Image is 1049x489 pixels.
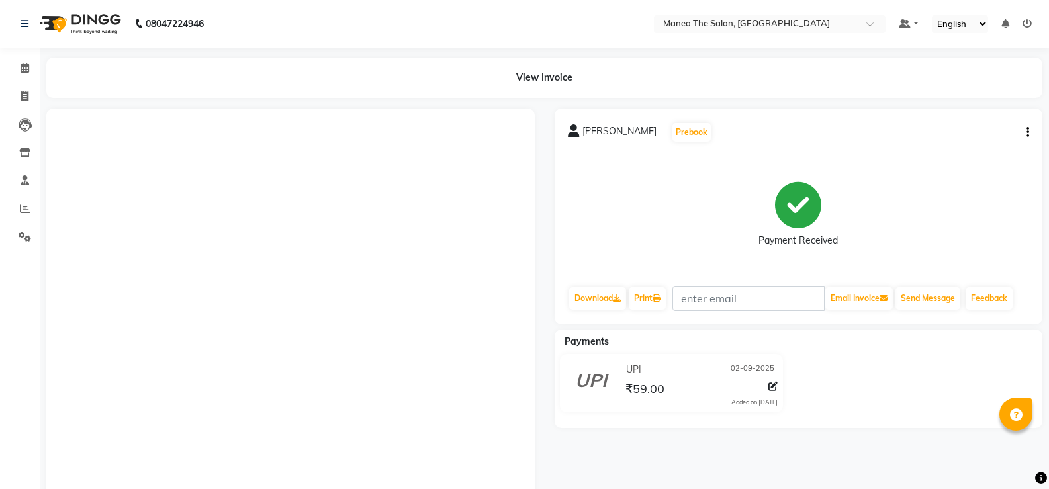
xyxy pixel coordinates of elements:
b: 08047224946 [146,5,204,42]
iframe: chat widget [993,436,1036,476]
a: Download [569,287,626,310]
img: logo [34,5,124,42]
button: Email Invoice [825,287,893,310]
span: UPI [626,363,641,377]
a: Print [629,287,666,310]
span: 02-09-2025 [731,363,774,377]
span: ₹59.00 [625,381,664,400]
a: Feedback [966,287,1013,310]
input: enter email [672,286,825,311]
div: Payment Received [758,234,838,247]
div: View Invoice [46,58,1042,98]
span: Payments [565,335,609,347]
button: Send Message [895,287,960,310]
button: Prebook [672,123,711,142]
span: [PERSON_NAME] [582,124,657,143]
div: Added on [DATE] [731,398,778,407]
